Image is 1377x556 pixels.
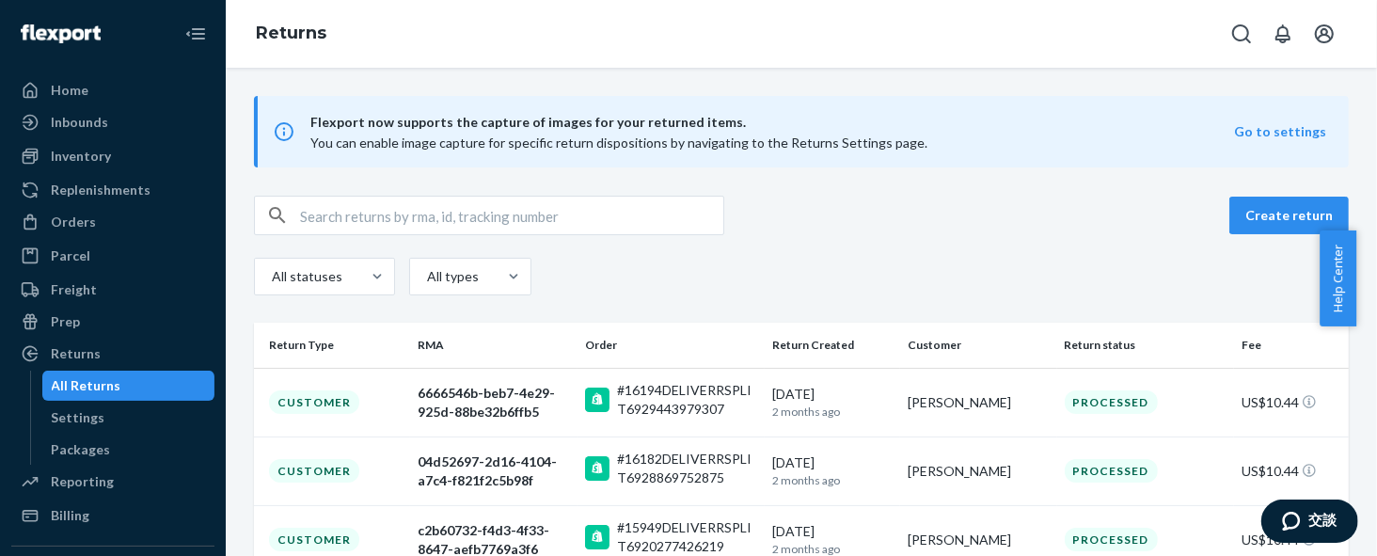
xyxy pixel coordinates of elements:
[42,371,215,401] a: All Returns
[1234,368,1349,437] td: US$10.44
[908,393,1049,412] div: [PERSON_NAME]
[617,518,758,556] div: #15949DELIVERRSPLIT6920277426219
[256,23,326,43] a: Returns
[51,506,89,525] div: Billing
[410,323,577,368] th: RMA
[1223,15,1260,53] button: Open Search Box
[1065,390,1158,414] div: Processed
[269,390,359,414] div: Customer
[11,467,214,497] a: Reporting
[51,472,114,491] div: Reporting
[52,408,105,427] div: Settings
[772,404,893,420] p: 2 months ago
[51,213,96,231] div: Orders
[908,462,1049,481] div: [PERSON_NAME]
[1264,15,1302,53] button: Open notifications
[52,376,121,395] div: All Returns
[1229,197,1349,234] button: Create return
[11,75,214,105] a: Home
[1234,437,1349,505] td: US$10.44
[1065,528,1158,551] div: Processed
[51,147,111,166] div: Inventory
[772,453,893,488] div: [DATE]
[1234,122,1326,141] button: Go to settings
[1065,459,1158,483] div: Processed
[908,531,1049,549] div: [PERSON_NAME]
[765,323,900,368] th: Return Created
[11,175,214,205] a: Replenishments
[1260,500,1358,547] iframe: 開啟您可用於與我們的一個代理交談的 Widget
[11,500,214,531] a: Billing
[177,15,214,53] button: Close Navigation
[617,381,758,419] div: #16194DELIVERRSPLIT6929443979307
[51,81,88,100] div: Home
[42,435,215,465] a: Packages
[254,323,410,368] th: Return Type
[11,207,214,237] a: Orders
[11,275,214,305] a: Freight
[1306,15,1343,53] button: Open account menu
[1234,323,1349,368] th: Fee
[772,385,893,420] div: [DATE]
[11,339,214,369] a: Returns
[617,450,758,487] div: #16182DELIVERRSPLIT6928869752875
[427,267,476,286] div: All types
[1320,230,1356,326] button: Help Center
[900,323,1056,368] th: Customer
[51,113,108,132] div: Inbounds
[51,312,80,331] div: Prep
[11,307,214,337] a: Prep
[1057,323,1234,368] th: Return status
[51,181,150,199] div: Replenishments
[42,403,215,433] a: Settings
[272,267,340,286] div: All statuses
[269,459,359,483] div: Customer
[241,7,341,61] ol: breadcrumbs
[51,246,90,265] div: Parcel
[11,241,214,271] a: Parcel
[418,453,569,490] div: 04d52697-2d16-4104-a7c4-f821f2c5b98f
[21,24,101,43] img: Flexport logo
[310,135,927,151] span: You can enable image capture for specific return dispositions by navigating to the Returns Settin...
[310,111,1234,134] span: Flexport now supports the capture of images for your returned items.
[772,472,893,488] p: 2 months ago
[578,323,766,368] th: Order
[269,528,359,551] div: Customer
[51,280,97,299] div: Freight
[11,107,214,137] a: Inbounds
[418,384,569,421] div: 6666546b-beb7-4e29-925d-88be32b6ffb5
[51,344,101,363] div: Returns
[11,141,214,171] a: Inventory
[300,197,723,234] input: Search returns by rma, id, tracking number
[52,440,111,459] div: Packages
